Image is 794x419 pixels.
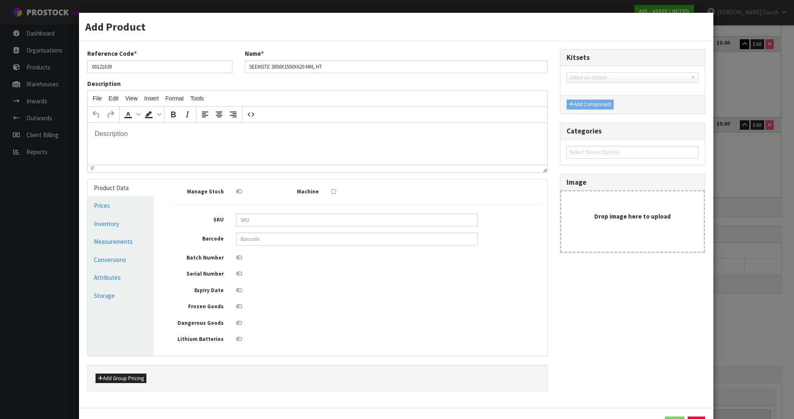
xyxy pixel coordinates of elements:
[109,95,119,102] span: Edit
[244,107,258,121] button: Source code
[570,73,687,83] span: Select an Option
[166,300,230,311] label: Frozen Goods
[91,166,94,171] div: p
[88,251,154,268] a: Conversions
[567,127,698,135] h3: Categories
[166,214,230,224] label: SKU
[144,95,159,102] span: Insert
[87,49,137,58] label: Reference Code
[567,100,614,110] button: Add Component
[236,233,478,245] input: Barcode
[88,179,154,196] a: Product Data
[594,212,671,220] strong: Drop image here to upload
[166,268,230,278] label: Serial Number
[85,19,707,34] h3: Add Product
[166,186,230,196] label: Manage Stock
[88,233,154,250] a: Measurements
[567,54,698,62] h3: Kitsets
[567,179,698,186] h3: Image
[166,252,230,262] label: Batch Number
[166,284,230,295] label: Expiry Date
[236,214,478,226] input: SKU
[261,186,325,196] label: Machine
[190,95,204,102] span: Tools
[93,95,102,102] span: File
[87,79,121,88] label: Description
[88,287,154,304] a: Storage
[245,49,264,58] label: Name
[198,107,212,121] button: Align left
[142,107,163,121] div: Background color
[180,107,194,121] button: Italic
[245,60,548,73] input: Name
[226,107,240,121] button: Align right
[125,95,138,102] span: View
[89,107,103,121] button: Undo
[540,165,547,172] div: Resize
[166,317,230,327] label: Dangerous Goods
[87,60,232,73] input: Reference Code
[166,333,230,343] label: Lithium Batteries
[88,215,154,232] a: Inventory
[166,233,230,243] label: Barcode
[121,107,142,121] div: Text color
[212,107,226,121] button: Align center
[165,95,184,102] span: Format
[88,197,154,214] a: Prices
[96,374,146,383] button: Add Group Pricing
[88,123,547,165] iframe: Rich Text Area. Press ALT-0 for help.
[88,269,154,286] a: Attributes
[103,107,117,121] button: Redo
[166,107,180,121] button: Bold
